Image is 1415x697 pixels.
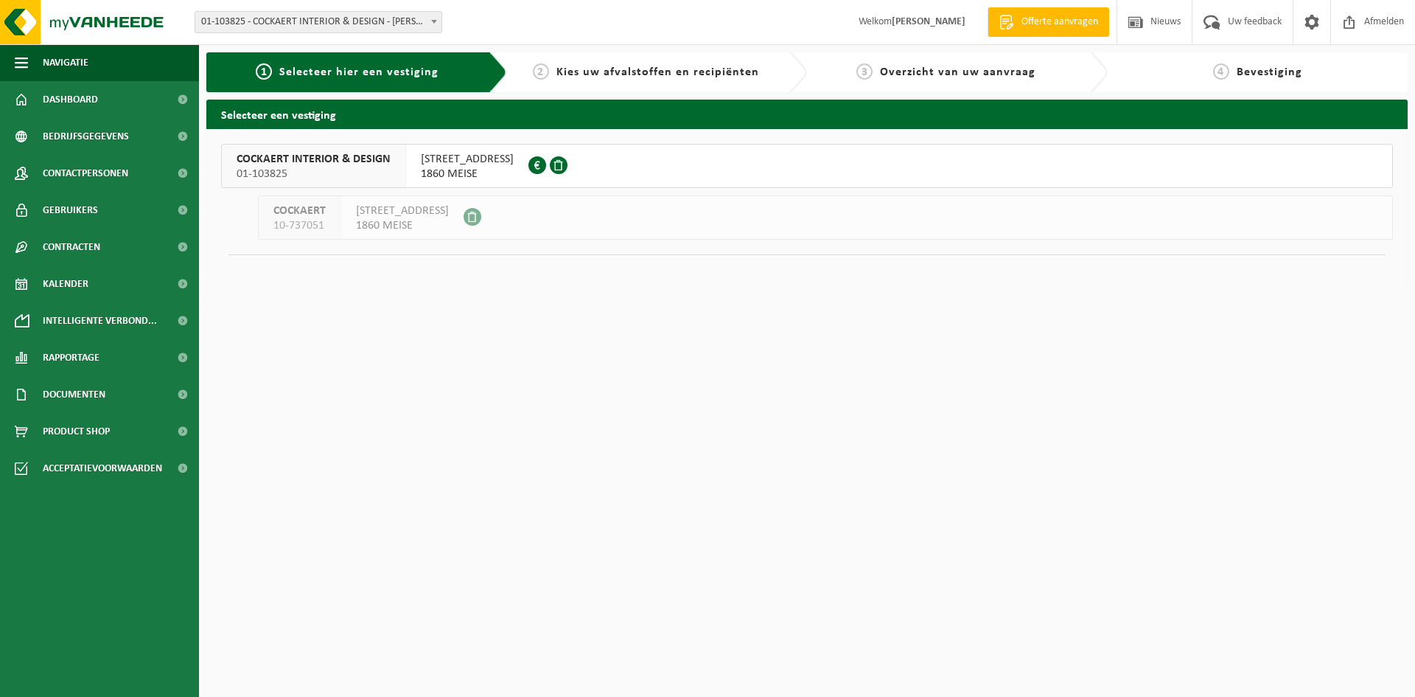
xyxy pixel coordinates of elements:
[892,16,965,27] strong: [PERSON_NAME]
[421,167,514,181] span: 1860 MEISE
[1213,63,1229,80] span: 4
[43,192,98,229] span: Gebruikers
[1237,66,1302,78] span: Bevestiging
[880,66,1035,78] span: Overzicht van uw aanvraag
[43,376,105,413] span: Documenten
[43,413,110,450] span: Product Shop
[195,12,441,32] span: 01-103825 - COCKAERT INTERIOR & DESIGN - MEISE
[856,63,873,80] span: 3
[43,229,100,266] span: Contracten
[533,63,549,80] span: 2
[221,144,1393,188] button: COCKAERT INTERIOR & DESIGN 01-103825 [STREET_ADDRESS]1860 MEISE
[273,218,326,233] span: 10-737051
[279,66,439,78] span: Selecteer hier een vestiging
[43,155,128,192] span: Contactpersonen
[356,218,449,233] span: 1860 MEISE
[43,118,129,155] span: Bedrijfsgegevens
[43,44,88,81] span: Navigatie
[195,11,442,33] span: 01-103825 - COCKAERT INTERIOR & DESIGN - MEISE
[43,302,157,339] span: Intelligente verbond...
[988,7,1109,37] a: Offerte aanvragen
[206,100,1408,128] h2: Selecteer een vestiging
[43,266,88,302] span: Kalender
[43,339,99,376] span: Rapportage
[43,81,98,118] span: Dashboard
[273,204,326,218] span: COCKAERT
[356,204,449,218] span: [STREET_ADDRESS]
[43,450,162,487] span: Acceptatievoorwaarden
[421,152,514,167] span: [STREET_ADDRESS]
[237,167,391,181] span: 01-103825
[1018,15,1102,30] span: Offerte aanvragen
[237,152,391,167] span: COCKAERT INTERIOR & DESIGN
[556,66,759,78] span: Kies uw afvalstoffen en recipiënten
[256,63,272,80] span: 1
